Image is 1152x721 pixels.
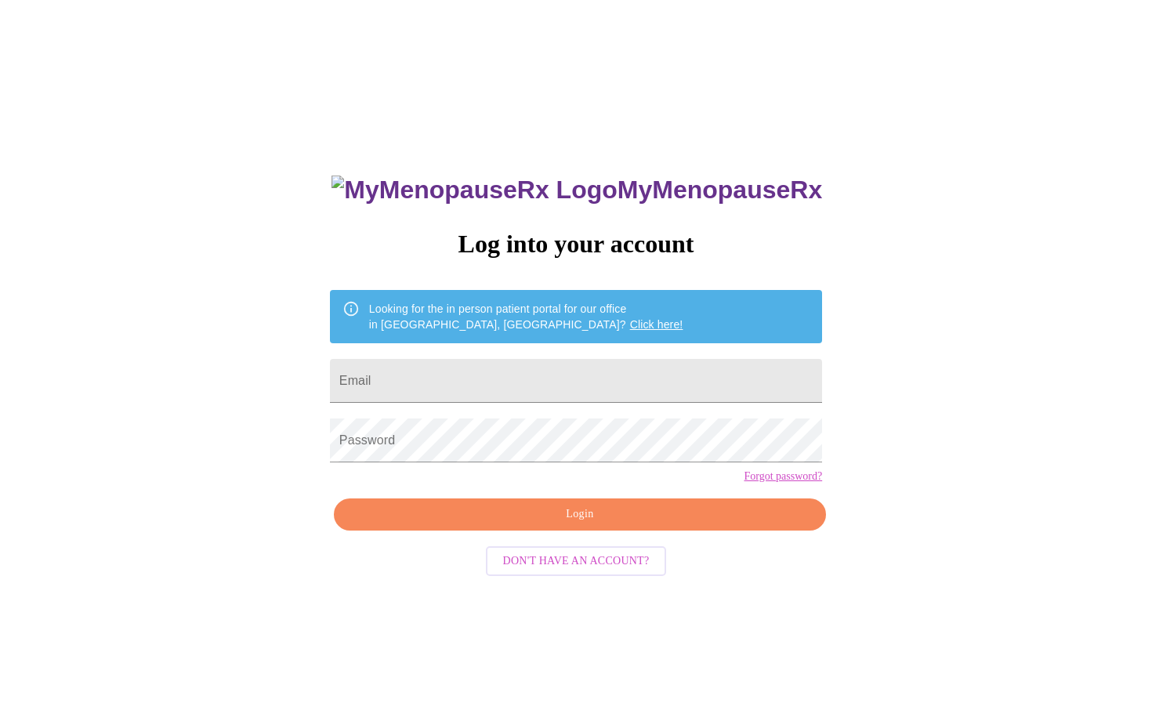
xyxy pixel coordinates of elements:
h3: MyMenopauseRx [331,176,822,205]
a: Don't have an account? [482,553,671,566]
a: Forgot password? [744,470,822,483]
h3: Log into your account [330,230,822,259]
button: Login [334,498,826,531]
button: Don't have an account? [486,546,667,577]
a: Click here! [630,318,683,331]
span: Login [352,505,808,524]
span: Don't have an account? [503,552,650,571]
div: Looking for the in person patient portal for our office in [GEOGRAPHIC_DATA], [GEOGRAPHIC_DATA]? [369,295,683,339]
img: MyMenopauseRx Logo [331,176,617,205]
